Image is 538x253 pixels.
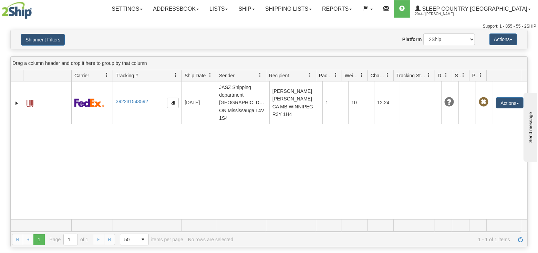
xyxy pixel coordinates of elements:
span: Carrier [74,72,89,79]
td: 1 [322,81,348,124]
button: Actions [489,33,517,45]
a: Shipping lists [260,0,317,18]
a: Lists [204,0,233,18]
a: Weight filter column settings [356,69,368,81]
iframe: chat widget [522,91,537,162]
span: Packages [319,72,333,79]
span: Ship Date [185,72,206,79]
a: Settings [106,0,148,18]
span: Unknown [444,97,454,107]
div: Send message [5,6,64,11]
span: Recipient [269,72,289,79]
a: Pickup Status filter column settings [475,69,486,81]
a: Ship Date filter column settings [204,69,216,81]
img: logo2044.jpg [2,2,32,19]
span: Tracking Status [396,72,426,79]
a: Refresh [515,234,526,245]
span: Pickup Status [472,72,478,79]
span: Weight [345,72,359,79]
span: 50 [124,236,133,243]
span: Page 1 [33,234,44,245]
a: Sleep Country [GEOGRAPHIC_DATA] 2044 / [PERSON_NAME] [410,0,536,18]
a: Packages filter column settings [330,69,342,81]
span: Delivery Status [438,72,444,79]
a: Sender filter column settings [254,69,266,81]
a: Tracking Status filter column settings [423,69,435,81]
a: Delivery Status filter column settings [440,69,452,81]
a: Carrier filter column settings [101,69,113,81]
td: [PERSON_NAME] [PERSON_NAME] CA MB WINNIPEG R3Y 1H4 [269,81,323,124]
td: JASZ Shipping department [GEOGRAPHIC_DATA] ON Mississauga L4V 1S4 [216,81,269,124]
a: Addressbook [148,0,204,18]
a: Expand [13,100,20,107]
span: Page sizes drop down [120,234,149,245]
div: No rows are selected [188,237,234,242]
a: Tracking # filter column settings [170,69,182,81]
input: Page 1 [64,234,77,245]
button: Copy to clipboard [167,98,179,108]
span: items per page [120,234,183,245]
span: Pickup Not Assigned [479,97,488,107]
span: 1 - 1 of 1 items [238,237,510,242]
span: Shipment Issues [455,72,461,79]
a: Shipment Issues filter column settings [457,69,469,81]
span: Charge [371,72,385,79]
a: Ship [233,0,260,18]
a: Recipient filter column settings [304,69,316,81]
a: Label [27,97,33,108]
img: 2 - FedEx Express® [74,98,104,107]
td: 12.24 [374,81,400,124]
span: Sender [219,72,235,79]
span: Page of 1 [50,234,89,245]
a: 392231543592 [116,99,148,104]
span: Tracking # [116,72,138,79]
td: [DATE] [182,81,216,124]
button: Actions [496,97,524,108]
span: select [137,234,148,245]
button: Shipment Filters [21,34,65,46]
span: 2044 / [PERSON_NAME] [415,11,467,18]
a: Reports [317,0,357,18]
label: Platform [402,36,422,43]
td: 10 [348,81,374,124]
div: Support: 1 - 855 - 55 - 2SHIP [2,23,536,29]
a: Charge filter column settings [382,69,393,81]
span: Sleep Country [GEOGRAPHIC_DATA] [421,6,527,12]
div: grid grouping header [11,57,527,70]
